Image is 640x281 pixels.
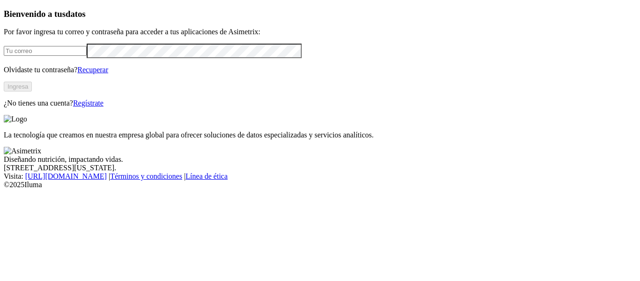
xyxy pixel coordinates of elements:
[110,172,182,180] a: Términos y condiciones
[186,172,228,180] a: Línea de ética
[4,131,636,139] p: La tecnología que creamos en nuestra empresa global para ofrecer soluciones de datos especializad...
[4,164,636,172] div: [STREET_ADDRESS][US_STATE].
[25,172,107,180] a: [URL][DOMAIN_NAME]
[4,115,27,123] img: Logo
[4,99,636,107] p: ¿No tienes una cuenta?
[4,82,32,91] button: Ingresa
[4,66,636,74] p: Olvidaste tu contraseña?
[4,28,636,36] p: Por favor ingresa tu correo y contraseña para acceder a tus aplicaciones de Asimetrix:
[4,147,41,155] img: Asimetrix
[4,181,636,189] div: © 2025 Iluma
[4,46,87,56] input: Tu correo
[4,172,636,181] div: Visita : | |
[4,155,636,164] div: Diseñando nutrición, impactando vidas.
[73,99,104,107] a: Regístrate
[4,9,636,19] h3: Bienvenido a tus
[66,9,86,19] span: datos
[77,66,108,74] a: Recuperar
